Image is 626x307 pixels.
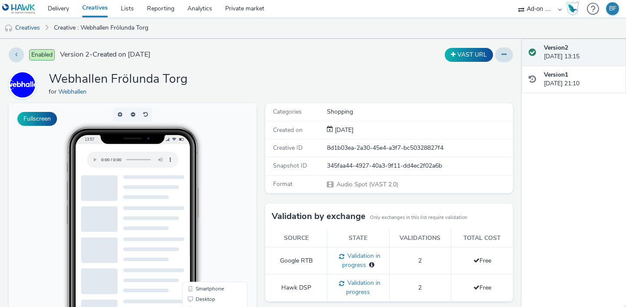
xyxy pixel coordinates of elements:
span: 13:57 [76,34,86,38]
div: BF [609,2,616,15]
a: Hawk Academy [566,2,583,16]
strong: Version 1 [544,71,568,79]
strong: Version 2 [544,44,568,52]
span: 2 [418,283,422,292]
span: Snapshot ID [273,162,307,170]
small: Only exchanges in this list require validation [370,214,467,221]
a: Webhallen [58,88,90,96]
img: Hawk Academy [566,2,579,16]
span: Validation in progress [344,279,380,296]
img: audio [4,24,13,33]
div: Duplicate the creative as a VAST URL [443,48,495,62]
span: Free [473,283,491,292]
div: Shopping [327,108,512,116]
button: Fullscreen [17,112,57,126]
div: [DATE] 21:10 [544,71,619,88]
span: Created on [273,126,303,134]
div: Creation 11 September 2025, 21:10 [333,126,353,135]
td: Hawk DSP [265,274,327,301]
h1: Webhallen Frölunda Torg [49,71,187,88]
th: Source [265,229,327,247]
li: Desktop [175,191,237,201]
div: 8d1b03ea-2a30-45e4-a3f7-bc50328827f4 [327,144,512,152]
li: QR Code [175,201,237,212]
span: Creative ID [273,144,303,152]
span: Enabled [29,49,55,61]
div: [DATE] 13:15 [544,44,619,61]
span: Free [473,256,491,265]
th: State [327,229,390,247]
th: Validations [389,229,451,247]
span: Validation in progress [342,252,380,269]
span: Categories [273,108,302,116]
th: Total cost [451,229,513,247]
span: [DATE] [333,126,353,134]
span: Smartphone [187,183,215,188]
span: Audio Spot (VAST 2.0) [336,180,398,189]
li: Smartphone [175,180,237,191]
a: Webhallen [9,81,40,89]
div: 345faa44-4927-40a3-9f11-dd4ec2f02a6b [327,162,512,170]
h3: Validation by exchange [272,210,366,223]
span: Version 2 - Created on [DATE] [60,50,150,60]
span: Format [273,180,293,188]
img: Webhallen [10,72,35,98]
td: Google RTB [265,247,327,274]
span: 2 [418,256,422,265]
button: VAST URL [445,48,493,62]
span: for [49,88,58,96]
a: Creative : Webhallen Frölunda Torg [50,17,153,38]
img: undefined Logo [2,3,36,14]
span: QR Code [187,204,208,209]
span: Desktop [187,193,206,199]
